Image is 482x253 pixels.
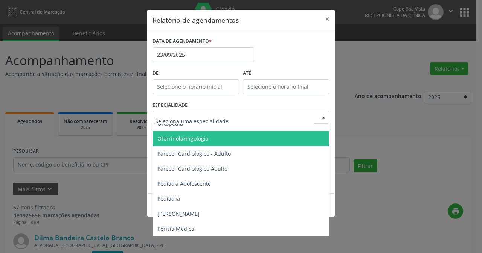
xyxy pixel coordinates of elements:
[320,10,335,28] button: Close
[157,225,194,232] span: Perícia Médica
[157,180,211,187] span: Pediatra Adolescente
[153,47,254,62] input: Selecione uma data ou intervalo
[157,150,231,157] span: Parecer Cardiologico - Adulto
[243,68,329,79] label: ATÉ
[157,210,200,217] span: [PERSON_NAME]
[155,114,314,129] input: Seleciona uma especialidade
[157,165,227,172] span: Parecer Cardiologico Adulto
[243,79,329,94] input: Selecione o horário final
[153,15,239,25] h5: Relatório de agendamentos
[157,135,209,142] span: Otorrinolaringologia
[153,79,239,94] input: Selecione o horário inicial
[153,36,212,47] label: DATA DE AGENDAMENTO
[153,100,188,111] label: ESPECIALIDADE
[157,195,180,202] span: Pediatria
[153,68,239,79] label: De
[157,120,183,127] span: Ortopedia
